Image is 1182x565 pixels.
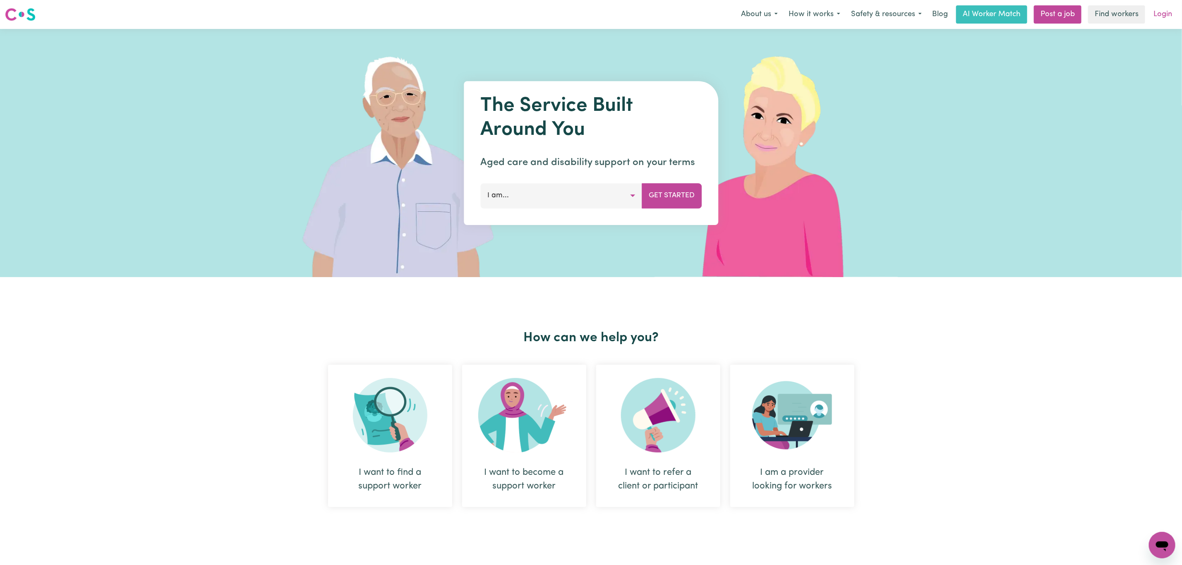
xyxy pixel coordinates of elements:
[480,183,642,208] button: I am...
[5,5,36,24] a: Careseekers logo
[846,6,927,23] button: Safety & resources
[480,94,702,142] h1: The Service Built Around You
[462,365,586,507] div: I want to become a support worker
[1149,532,1175,558] iframe: Button to launch messaging window, conversation in progress
[328,365,452,507] div: I want to find a support worker
[621,378,695,452] img: Refer
[1148,5,1177,24] a: Login
[750,466,834,493] div: I am a provider looking for workers
[736,6,783,23] button: About us
[596,365,720,507] div: I want to refer a client or participant
[927,5,953,24] a: Blog
[323,330,859,346] h2: How can we help you?
[956,5,1027,24] a: AI Worker Match
[478,378,570,452] img: Become Worker
[642,183,702,208] button: Get Started
[752,378,832,452] img: Provider
[480,155,702,170] p: Aged care and disability support on your terms
[5,7,36,22] img: Careseekers logo
[348,466,432,493] div: I want to find a support worker
[783,6,846,23] button: How it works
[353,378,427,452] img: Search
[482,466,566,493] div: I want to become a support worker
[730,365,854,507] div: I am a provider looking for workers
[1088,5,1145,24] a: Find workers
[1034,5,1081,24] a: Post a job
[616,466,700,493] div: I want to refer a client or participant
